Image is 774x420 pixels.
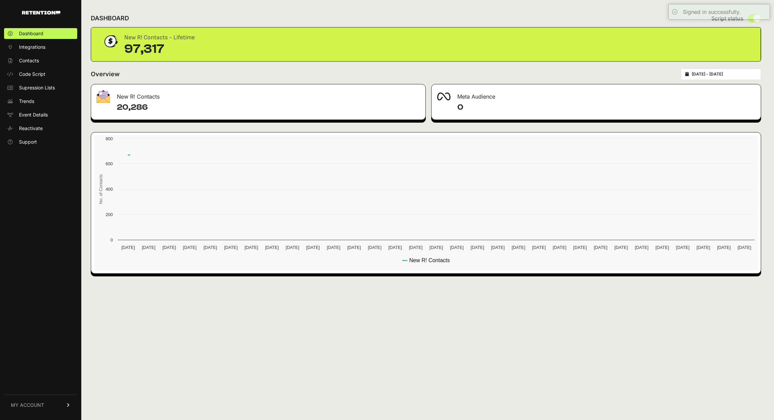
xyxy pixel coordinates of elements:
[696,245,710,250] text: [DATE]
[11,402,44,408] span: MY ACCOUNT
[19,84,55,91] span: Supression Lists
[19,139,37,145] span: Support
[470,245,484,250] text: [DATE]
[19,71,45,78] span: Code Script
[655,245,669,250] text: [DATE]
[4,395,77,415] a: MY ACCOUNT
[19,57,39,64] span: Contacts
[4,69,77,80] a: Code Script
[450,245,463,250] text: [DATE]
[19,44,45,50] span: Integrations
[121,245,135,250] text: [DATE]
[224,245,237,250] text: [DATE]
[4,28,77,39] a: Dashboard
[573,245,587,250] text: [DATE]
[306,245,320,250] text: [DATE]
[635,245,648,250] text: [DATE]
[327,245,340,250] text: [DATE]
[4,55,77,66] a: Contacts
[409,257,450,263] text: New R! Contacts
[457,102,756,113] h4: 0
[124,33,195,42] div: New R! Contacts - Lifetime
[117,102,420,113] h4: 20,286
[204,245,217,250] text: [DATE]
[553,245,566,250] text: [DATE]
[106,161,113,166] text: 600
[683,8,741,16] div: Signed in successfully.
[430,245,443,250] text: [DATE]
[19,30,43,37] span: Dashboard
[91,69,120,79] h2: Overview
[437,92,451,101] img: fa-meta-2f981b61bb99beabf952f7030308934f19ce035c18b003e963880cc3fabeebb7.png
[106,187,113,192] text: 400
[368,245,381,250] text: [DATE]
[491,245,505,250] text: [DATE]
[4,82,77,93] a: Supression Lists
[409,245,422,250] text: [DATE]
[98,174,103,204] text: No. of Contacts
[110,237,113,243] text: 0
[183,245,196,250] text: [DATE]
[162,245,176,250] text: [DATE]
[738,245,751,250] text: [DATE]
[19,111,48,118] span: Event Details
[532,245,546,250] text: [DATE]
[19,125,43,132] span: Reactivate
[106,136,113,141] text: 800
[124,42,195,56] div: 97,317
[91,14,129,23] h2: DASHBOARD
[614,245,628,250] text: [DATE]
[91,84,425,105] div: New R! Contacts
[102,33,119,50] img: dollar-coin-05c43ed7efb7bc0c12610022525b4bbbb207c7efeef5aecc26f025e68dcafac9.png
[432,84,761,105] div: Meta Audience
[22,11,60,15] img: Retention.com
[4,109,77,120] a: Event Details
[347,245,361,250] text: [DATE]
[142,245,155,250] text: [DATE]
[4,123,77,134] a: Reactivate
[4,136,77,147] a: Support
[97,90,110,103] img: fa-envelope-19ae18322b30453b285274b1b8af3d052b27d846a4fbe8435d1a52b978f639a2.png
[717,245,731,250] text: [DATE]
[594,245,607,250] text: [DATE]
[4,42,77,52] a: Integrations
[511,245,525,250] text: [DATE]
[4,96,77,107] a: Trends
[106,212,113,217] text: 200
[389,245,402,250] text: [DATE]
[19,98,34,105] span: Trends
[245,245,258,250] text: [DATE]
[676,245,690,250] text: [DATE]
[286,245,299,250] text: [DATE]
[265,245,279,250] text: [DATE]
